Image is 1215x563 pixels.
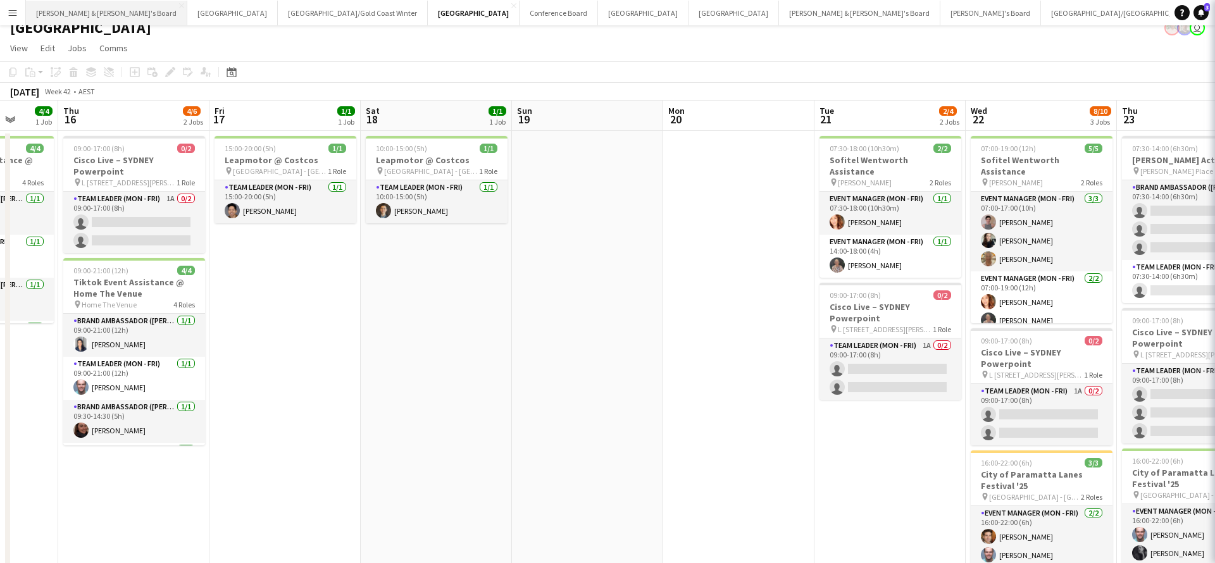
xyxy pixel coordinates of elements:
[215,136,356,223] app-job-card: 15:00-20:00 (5h)1/1Leapmotor @ Costcos [GEOGRAPHIC_DATA] - [GEOGRAPHIC_DATA]1 RoleTeam Leader (Mo...
[10,42,28,54] span: View
[479,166,497,176] span: 1 Role
[940,117,959,127] div: 2 Jobs
[971,192,1112,271] app-card-role: Event Manager (Mon - Fri)3/307:00-17:00 (10h)[PERSON_NAME][PERSON_NAME][PERSON_NAME]
[933,290,951,300] span: 0/2
[819,192,961,235] app-card-role: Event Manager (Mon - Fri)1/107:30-18:00 (10h30m)[PERSON_NAME]
[376,144,427,153] span: 10:00-15:00 (5h)
[366,105,380,116] span: Sat
[177,178,195,187] span: 1 Role
[63,400,205,443] app-card-role: Brand Ambassador ([PERSON_NAME])1/109:30-14:30 (5h)[PERSON_NAME]
[68,42,87,54] span: Jobs
[5,40,33,56] a: View
[971,469,1112,492] h3: City of Paramatta Lanes Festival '25
[26,144,44,153] span: 4/4
[78,87,95,96] div: AEST
[63,40,92,56] a: Jobs
[63,276,205,299] h3: Tiktok Event Assistance @ Home The Venue
[42,87,73,96] span: Week 42
[981,336,1032,345] span: 09:00-17:00 (8h)
[63,314,205,357] app-card-role: Brand Ambassador ([PERSON_NAME])1/109:00-21:00 (12h)[PERSON_NAME]
[819,136,961,278] app-job-card: 07:30-18:00 (10h30m)2/2Sofitel Wentworth Assistance [PERSON_NAME]2 RolesEvent Manager (Mon - Fri)...
[480,144,497,153] span: 1/1
[939,106,957,116] span: 2/4
[819,105,834,116] span: Tue
[63,105,79,116] span: Thu
[1090,106,1111,116] span: 8/10
[10,18,151,37] h1: [GEOGRAPHIC_DATA]
[1132,316,1183,325] span: 09:00-17:00 (8h)
[187,1,278,25] button: [GEOGRAPHIC_DATA]
[328,144,346,153] span: 1/1
[1085,458,1102,467] span: 3/3
[1193,5,1209,20] a: 3
[1084,370,1102,380] span: 1 Role
[94,40,133,56] a: Comms
[40,42,55,54] span: Edit
[933,325,951,334] span: 1 Role
[969,112,987,127] span: 22
[99,42,128,54] span: Comms
[328,166,346,176] span: 1 Role
[22,178,44,187] span: 4 Roles
[779,1,940,25] button: [PERSON_NAME] & [PERSON_NAME]'s Board
[215,180,356,223] app-card-role: Team Leader (Mon - Fri)1/115:00-20:00 (5h)[PERSON_NAME]
[173,300,195,309] span: 4 Roles
[989,492,1081,502] span: [GEOGRAPHIC_DATA] - [GEOGRAPHIC_DATA]
[1085,336,1102,345] span: 0/2
[73,266,128,275] span: 09:00-21:00 (12h)
[63,192,205,253] app-card-role: Team Leader (Mon - Fri)1A0/209:00-17:00 (8h)
[366,180,508,223] app-card-role: Team Leader (Mon - Fri)1/110:00-15:00 (5h)[PERSON_NAME]
[515,112,532,127] span: 19
[63,258,205,445] app-job-card: 09:00-21:00 (12h)4/4Tiktok Event Assistance @ Home The Venue Home The Venue4 RolesBrand Ambassado...
[933,144,951,153] span: 2/2
[598,1,688,25] button: [GEOGRAPHIC_DATA]
[215,154,356,166] h3: Leapmotor @ Costcos
[26,1,187,25] button: [PERSON_NAME] & [PERSON_NAME]'s Board
[1132,456,1183,466] span: 16:00-22:00 (6h)
[981,144,1036,153] span: 07:00-19:00 (12h)
[73,144,125,153] span: 09:00-17:00 (8h)
[1041,1,1204,25] button: [GEOGRAPHIC_DATA]/[GEOGRAPHIC_DATA]
[63,136,205,253] app-job-card: 09:00-17:00 (8h)0/2Cisco Live – SYDNEY Powerpoint L [STREET_ADDRESS][PERSON_NAME] (Veritas Office...
[364,112,380,127] span: 18
[184,117,203,127] div: 2 Jobs
[225,144,276,153] span: 15:00-20:00 (5h)
[971,384,1112,445] app-card-role: Team Leader (Mon - Fri)1A0/209:00-17:00 (8h)
[35,40,60,56] a: Edit
[63,154,205,177] h3: Cisco Live – SYDNEY Powerpoint
[989,370,1084,380] span: L [STREET_ADDRESS][PERSON_NAME] (Veritas Offices)
[1132,144,1198,153] span: 07:30-14:00 (6h30m)
[213,112,225,127] span: 17
[82,178,177,187] span: L [STREET_ADDRESS][PERSON_NAME] (Veritas Offices)
[819,235,961,278] app-card-role: Event Manager (Mon - Fri)1/114:00-18:00 (4h)[PERSON_NAME]
[489,117,506,127] div: 1 Job
[384,166,479,176] span: [GEOGRAPHIC_DATA] - [GEOGRAPHIC_DATA]
[338,117,354,127] div: 1 Job
[337,106,355,116] span: 1/1
[63,443,205,486] app-card-role: Brand Ambassador ([PERSON_NAME])1/1
[1177,20,1192,35] app-user-avatar: Neil Burton
[278,1,428,25] button: [GEOGRAPHIC_DATA]/Gold Coast Winter
[989,178,1043,187] span: [PERSON_NAME]
[830,290,881,300] span: 09:00-17:00 (8h)
[517,105,532,116] span: Sun
[819,154,961,177] h3: Sofitel Wentworth Assistance
[819,283,961,400] app-job-card: 09:00-17:00 (8h)0/2Cisco Live – SYDNEY Powerpoint L [STREET_ADDRESS][PERSON_NAME] (Veritas Office...
[1204,3,1210,11] span: 3
[215,105,225,116] span: Fri
[233,166,328,176] span: [GEOGRAPHIC_DATA] - [GEOGRAPHIC_DATA]
[930,178,951,187] span: 2 Roles
[940,1,1041,25] button: [PERSON_NAME]'s Board
[1085,144,1102,153] span: 5/5
[971,347,1112,369] h3: Cisco Live – SYDNEY Powerpoint
[971,136,1112,323] app-job-card: 07:00-19:00 (12h)5/5Sofitel Wentworth Assistance [PERSON_NAME]2 RolesEvent Manager (Mon - Fri)3/3...
[63,357,205,400] app-card-role: Team Leader (Mon - Fri)1/109:00-21:00 (12h)[PERSON_NAME]
[35,117,52,127] div: 1 Job
[366,136,508,223] app-job-card: 10:00-15:00 (5h)1/1Leapmotor @ Costcos [GEOGRAPHIC_DATA] - [GEOGRAPHIC_DATA]1 RoleTeam Leader (Mo...
[1120,112,1138,127] span: 23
